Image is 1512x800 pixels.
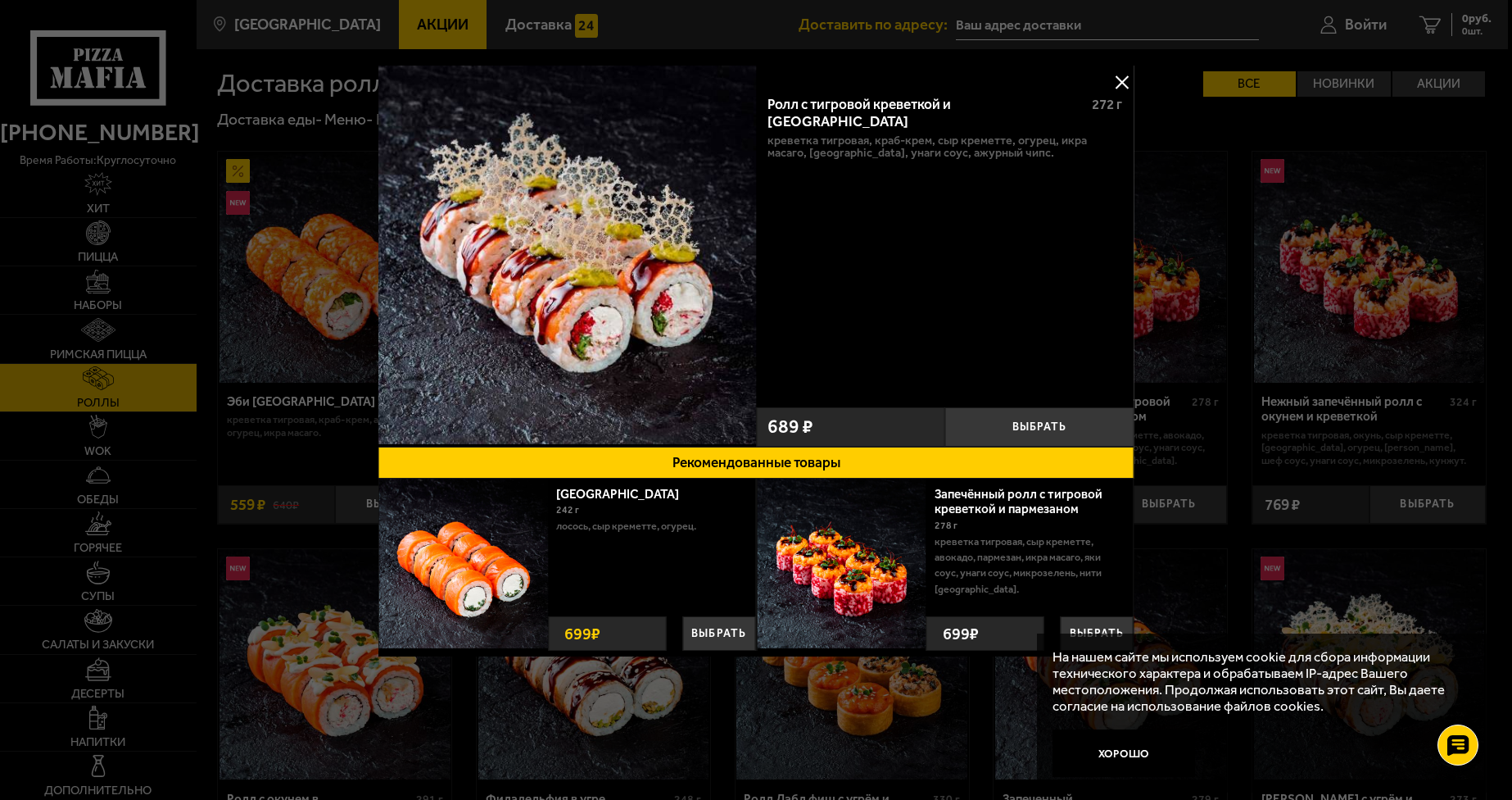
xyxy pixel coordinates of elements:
[556,504,579,516] span: 242 г
[378,66,757,447] a: Ролл с тигровой креветкой и Гуакамоле
[767,417,813,436] span: 689 ₽
[560,617,604,650] strong: 699 ₽
[1053,730,1194,777] button: Хорошо
[935,487,1102,516] a: Запечённый ролл с тигровой креветкой и пармезаном
[1061,616,1134,651] button: Выбрать
[767,134,1122,160] p: креветка тигровая, краб-крем, Сыр креметте, огурец, икра масаго, [GEOGRAPHIC_DATA], унаги соус, а...
[682,616,755,651] button: Выбрать
[378,66,757,444] img: Ролл с тигровой креветкой и Гуакамоле
[556,487,695,502] a: [GEOGRAPHIC_DATA]
[939,617,983,650] strong: 699 ₽
[1092,96,1122,112] span: 272 г
[1053,649,1464,715] p: На нашем сайте мы используем cookie для сбора информации технического характера и обрабатываем IP...
[935,534,1121,597] p: креветка тигровая, Сыр креметте, авокадо, пармезан, икра масаго, яки соус, унаги соус, микрозелен...
[935,520,957,531] span: 278 г
[767,96,1078,130] div: Ролл с тигровой креветкой и [GEOGRAPHIC_DATA]
[945,407,1134,446] button: Выбрать
[556,518,743,534] p: лосось, Сыр креметте, огурец.
[378,447,1134,479] button: Рекомендованные товары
